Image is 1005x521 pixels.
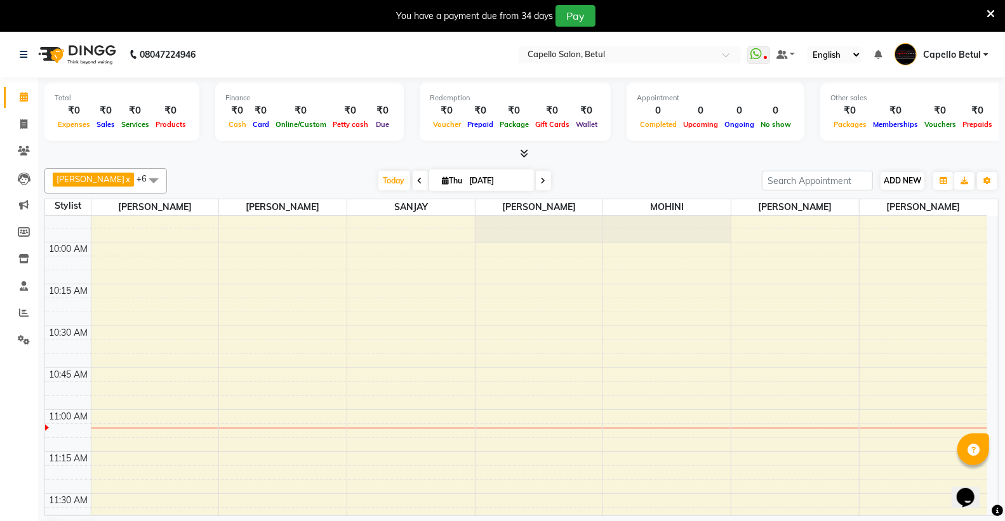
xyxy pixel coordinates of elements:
span: Memberships [870,120,921,129]
span: Card [250,120,272,129]
div: You have a payment due from 34 days [396,10,553,23]
div: Total [55,93,189,103]
span: Prepaids [959,120,995,129]
span: Wallet [573,120,601,129]
span: [PERSON_NAME] [731,199,859,215]
div: Appointment [637,93,794,103]
span: Packages [830,120,870,129]
div: ₹0 [496,103,532,118]
div: 11:15 AM [47,452,91,465]
div: 11:00 AM [47,410,91,423]
span: Services [118,120,152,129]
div: ₹0 [573,103,601,118]
span: Prepaid [464,120,496,129]
span: Package [496,120,532,129]
div: 0 [721,103,757,118]
div: ₹0 [152,103,189,118]
div: 10:15 AM [47,284,91,298]
div: Finance [225,93,394,103]
div: 0 [637,103,680,118]
img: logo [32,37,119,72]
span: Thu [439,176,466,185]
span: Today [378,171,410,190]
span: Vouchers [921,120,959,129]
div: 10:45 AM [47,368,91,381]
div: Redemption [430,93,601,103]
span: Voucher [430,120,464,129]
div: ₹0 [870,103,921,118]
div: ₹0 [250,103,272,118]
a: x [124,174,130,184]
span: [PERSON_NAME] [219,199,347,215]
input: Search Appointment [762,171,873,190]
span: [PERSON_NAME] [860,199,987,215]
div: 10:00 AM [47,242,91,256]
div: ₹0 [430,103,464,118]
div: ₹0 [532,103,573,118]
div: 10:30 AM [47,326,91,340]
div: ₹0 [118,103,152,118]
iframe: chat widget [952,470,992,508]
span: Cash [225,120,250,129]
div: 11:30 AM [47,494,91,507]
button: Pay [556,5,596,27]
span: Completed [637,120,680,129]
span: Gift Cards [532,120,573,129]
span: [PERSON_NAME] [91,199,219,215]
span: Sales [93,120,118,129]
span: Due [373,120,392,129]
span: Products [152,120,189,129]
div: ₹0 [921,103,959,118]
span: SANJAY [347,199,475,215]
div: ₹0 [55,103,93,118]
div: ₹0 [371,103,394,118]
span: ADD NEW [884,176,921,185]
div: ₹0 [464,103,496,118]
b: 08047224946 [140,37,196,72]
span: Capello Betul [923,48,981,62]
span: Online/Custom [272,120,329,129]
span: Ongoing [721,120,757,129]
div: ₹0 [225,103,250,118]
span: Petty cash [329,120,371,129]
div: ₹0 [959,103,995,118]
div: 0 [757,103,794,118]
div: ₹0 [830,103,870,118]
span: MOHINI [603,199,731,215]
img: Capello Betul [895,43,917,65]
span: Expenses [55,120,93,129]
button: ADD NEW [881,172,924,190]
div: ₹0 [93,103,118,118]
span: No show [757,120,794,129]
input: 2025-09-04 [466,171,529,190]
div: ₹0 [329,103,371,118]
div: ₹0 [272,103,329,118]
span: +6 [136,173,156,183]
span: [PERSON_NAME] [476,199,603,215]
div: 0 [680,103,721,118]
span: Upcoming [680,120,721,129]
div: Stylist [45,199,91,213]
span: [PERSON_NAME] [57,174,124,184]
